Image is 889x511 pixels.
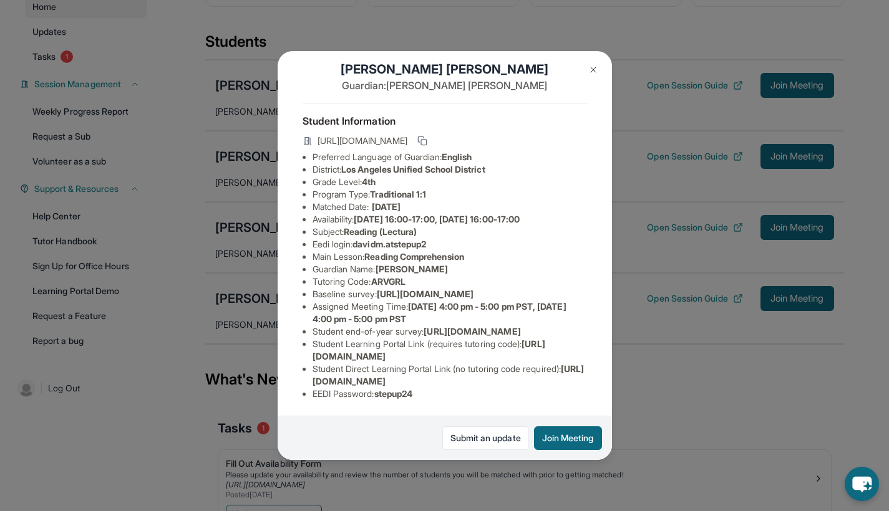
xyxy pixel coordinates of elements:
[352,239,426,249] span: davidm.atstepup2
[313,188,587,201] li: Program Type:
[362,176,376,187] span: 4th
[374,388,413,399] span: stepup24
[442,151,472,162] span: English
[313,363,587,388] li: Student Direct Learning Portal Link (no tutoring code required) :
[424,326,520,337] span: [URL][DOMAIN_NAME]
[588,65,598,75] img: Close Icon
[303,113,587,128] h4: Student Information
[376,264,449,274] span: [PERSON_NAME]
[341,164,485,174] span: Los Angeles Unified School District
[313,325,587,338] li: Student end-of-year survey :
[313,275,587,288] li: Tutoring Code :
[371,276,406,287] span: ARVGRL
[313,201,587,213] li: Matched Date:
[313,263,587,275] li: Guardian Name :
[313,338,587,363] li: Student Learning Portal Link (requires tutoring code) :
[313,213,587,226] li: Availability:
[313,151,587,163] li: Preferred Language of Guardian:
[442,426,529,450] a: Submit an update
[845,467,879,501] button: chat-button
[372,201,401,212] span: [DATE]
[313,251,587,263] li: Main Lesson :
[354,214,520,224] span: [DATE] 16:00-17:00, [DATE] 16:00-17:00
[313,238,587,251] li: Eedi login :
[313,300,587,325] li: Assigned Meeting Time :
[364,251,464,262] span: Reading Comprehension
[303,60,587,78] h1: [PERSON_NAME] [PERSON_NAME]
[344,226,417,237] span: Reading (Lectura)
[313,388,587,400] li: EEDI Password :
[313,226,587,238] li: Subject :
[313,301,566,324] span: [DATE] 4:00 pm - 5:00 pm PST, [DATE] 4:00 pm - 5:00 pm PST
[377,289,474,299] span: [URL][DOMAIN_NAME]
[534,426,602,450] button: Join Meeting
[313,288,587,300] li: Baseline survey :
[318,135,407,147] span: [URL][DOMAIN_NAME]
[370,189,426,199] span: Traditional 1:1
[303,78,587,93] p: Guardian: [PERSON_NAME] [PERSON_NAME]
[313,176,587,188] li: Grade Level:
[313,163,587,176] li: District:
[415,133,430,148] button: Copy link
